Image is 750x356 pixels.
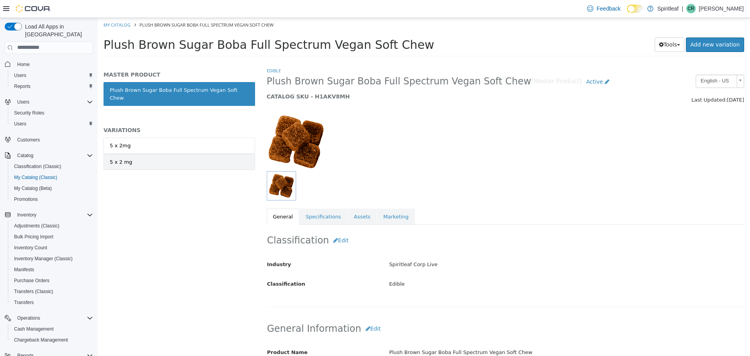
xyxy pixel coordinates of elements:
[286,259,652,273] div: Edible
[11,232,93,242] span: Bulk Pricing Import
[17,152,33,159] span: Catalog
[8,324,96,335] button: Cash Management
[14,97,93,107] span: Users
[14,121,26,127] span: Users
[169,50,183,55] a: Edible
[6,4,33,10] a: My Catalog
[584,1,623,16] a: Feedback
[14,60,33,69] a: Home
[11,221,93,231] span: Adjustments (Classic)
[11,108,47,118] a: Security Roles
[657,4,679,13] p: Spiritleaf
[169,191,202,207] a: General
[8,242,96,253] button: Inventory Count
[11,243,93,252] span: Inventory Count
[598,57,646,70] a: English - US
[11,195,41,204] a: Promotions
[11,287,56,296] a: Transfers (Classic)
[594,79,629,85] span: Last Updated:
[8,183,96,194] button: My Catalog (Beta)
[202,191,250,207] a: Specifications
[14,299,34,306] span: Transfers
[250,191,279,207] a: Assets
[11,287,93,296] span: Transfers (Classic)
[2,209,96,220] button: Inventory
[11,162,64,171] a: Classification (Classic)
[17,315,40,321] span: Operations
[14,185,52,191] span: My Catalog (Beta)
[14,245,47,251] span: Inventory Count
[17,137,40,143] span: Customers
[8,70,96,81] button: Users
[11,276,53,285] a: Purchase Orders
[699,4,744,13] p: [PERSON_NAME]
[8,286,96,297] button: Transfers (Classic)
[11,335,71,345] a: Chargeback Management
[11,243,50,252] a: Inventory Count
[14,110,44,116] span: Security Roles
[14,267,34,273] span: Manifests
[11,184,55,193] a: My Catalog (Beta)
[8,264,96,275] button: Manifests
[14,83,30,89] span: Reports
[6,64,157,88] a: Plush Brown Sugar Boba Full Spectrum Vegan Soft Chew
[170,331,210,337] span: Product Name
[11,162,93,171] span: Classification (Classic)
[14,151,36,160] button: Catalog
[11,184,93,193] span: My Catalog (Beta)
[14,59,93,69] span: Home
[14,72,26,79] span: Users
[12,140,35,148] div: 5 x 2 mg
[11,71,29,80] a: Users
[627,5,643,13] input: Dark Mode
[170,263,208,269] span: Classification
[11,265,93,274] span: Manifests
[169,57,434,70] span: Plush Brown Sugar Boba Full Spectrum Vegan Soft Chew
[2,313,96,324] button: Operations
[687,4,694,13] span: CR
[14,326,54,332] span: Cash Management
[8,253,96,264] button: Inventory Manager (Classic)
[8,161,96,172] button: Classification (Classic)
[11,335,93,345] span: Chargeback Management
[2,150,96,161] button: Catalog
[8,297,96,308] button: Transfers
[11,265,37,274] a: Manifests
[8,81,96,92] button: Reports
[14,288,53,295] span: Transfers (Classic)
[11,195,93,204] span: Promotions
[596,5,620,13] span: Feedback
[14,174,57,181] span: My Catalog (Classic)
[14,135,93,145] span: Customers
[231,215,255,230] button: Edit
[14,337,68,343] span: Chargeback Management
[11,254,93,263] span: Inventory Manager (Classic)
[11,221,62,231] a: Adjustments (Classic)
[2,134,96,145] button: Customers
[11,254,76,263] a: Inventory Manager (Classic)
[2,97,96,107] button: Users
[42,4,176,10] span: Plush Brown Sugar Boba Full Spectrum Vegan Soft Chew
[169,75,524,82] h5: CATALOG SKU - H1AKV8MH
[286,240,652,254] div: Spiritleaf Corp Live
[8,275,96,286] button: Purchase Orders
[14,210,93,220] span: Inventory
[686,4,696,13] div: Courtney R
[170,215,646,230] h2: Classification
[169,95,228,153] img: 150
[14,163,61,170] span: Classification (Classic)
[11,82,93,91] span: Reports
[6,53,157,60] h5: MASTER PRODUCT
[11,324,57,334] a: Cash Management
[170,243,194,249] span: Industry
[11,108,93,118] span: Security Roles
[264,304,287,318] button: Edit
[14,135,43,145] a: Customers
[598,57,636,69] span: English - US
[629,79,646,85] span: [DATE]
[170,304,646,318] h2: General Information
[11,232,57,242] a: Bulk Pricing Import
[11,298,37,307] a: Transfers
[8,220,96,231] button: Adjustments (Classic)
